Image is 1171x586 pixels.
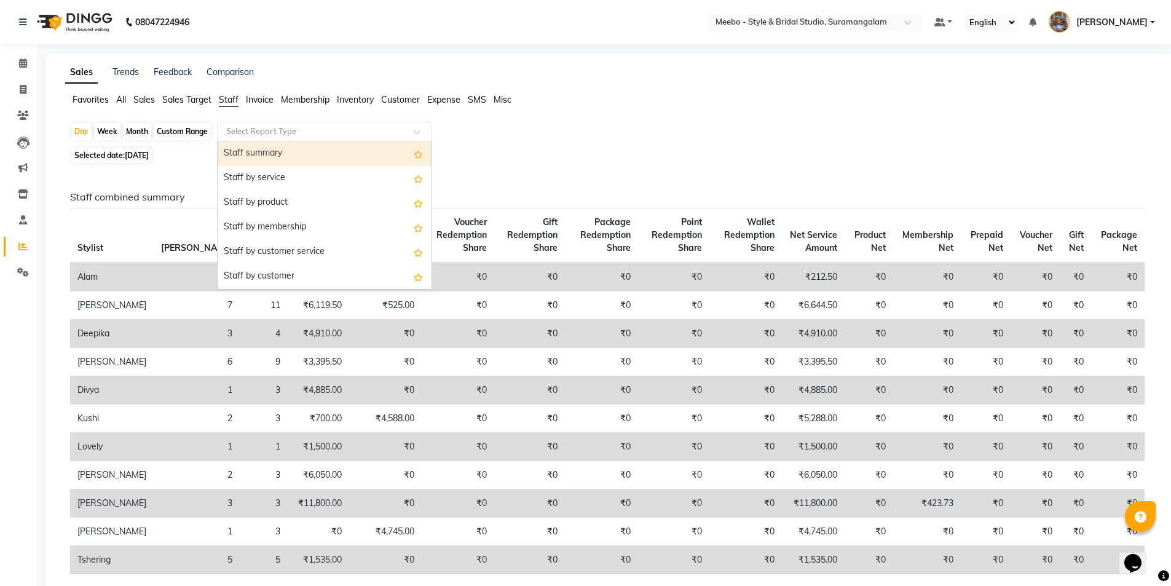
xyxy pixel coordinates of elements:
[652,216,702,253] span: Point Redemption Share
[70,376,154,405] td: Divya
[494,405,565,433] td: ₹0
[1011,263,1060,291] td: ₹0
[494,291,565,320] td: ₹0
[240,461,288,489] td: 3
[436,216,487,253] span: Voucher Redemption Share
[1091,433,1145,461] td: ₹0
[1091,348,1145,376] td: ₹0
[77,242,103,253] span: Stylist
[845,263,893,291] td: ₹0
[893,433,961,461] td: ₹0
[1076,16,1148,29] span: [PERSON_NAME]
[709,291,781,320] td: ₹0
[422,320,494,348] td: ₹0
[1119,537,1159,574] iframe: chat widget
[1049,11,1070,33] img: Vigneshwaran Kumaresan
[381,94,420,105] span: Customer
[218,191,432,215] div: Staff by product
[218,141,432,166] div: Staff summary
[1060,489,1091,518] td: ₹0
[240,405,288,433] td: 3
[1011,348,1060,376] td: ₹0
[240,518,288,546] td: 3
[790,229,837,253] span: Net Service Amount
[288,405,349,433] td: ₹700.00
[31,5,116,39] img: logo
[154,291,240,320] td: 7
[288,489,349,518] td: ₹11,800.00
[565,546,638,574] td: ₹0
[782,291,845,320] td: ₹6,644.50
[1011,376,1060,405] td: ₹0
[1060,320,1091,348] td: ₹0
[565,518,638,546] td: ₹0
[961,489,1010,518] td: ₹0
[565,461,638,489] td: ₹0
[288,433,349,461] td: ₹1,500.00
[422,489,494,518] td: ₹0
[70,191,1145,203] h6: Staff combined summary
[961,405,1010,433] td: ₹0
[154,489,240,518] td: 3
[288,546,349,574] td: ₹1,535.00
[961,291,1010,320] td: ₹0
[1060,461,1091,489] td: ₹0
[494,461,565,489] td: ₹0
[961,263,1010,291] td: ₹0
[1011,320,1060,348] td: ₹0
[961,546,1010,574] td: ₹0
[845,320,893,348] td: ₹0
[1060,376,1091,405] td: ₹0
[123,123,151,140] div: Month
[349,348,422,376] td: ₹0
[288,348,349,376] td: ₹3,395.50
[893,376,961,405] td: ₹0
[961,433,1010,461] td: ₹0
[638,376,709,405] td: ₹0
[70,546,154,574] td: Tshering
[218,240,432,264] div: Staff by customer service
[154,461,240,489] td: 2
[240,433,288,461] td: 1
[116,94,126,105] span: All
[961,376,1010,405] td: ₹0
[337,94,374,105] span: Inventory
[349,376,422,405] td: ₹0
[1069,229,1084,253] span: Gift Net
[65,61,98,84] a: Sales
[1060,405,1091,433] td: ₹0
[1091,489,1145,518] td: ₹0
[494,94,511,105] span: Misc
[845,376,893,405] td: ₹0
[240,376,288,405] td: 3
[422,376,494,405] td: ₹0
[288,291,349,320] td: ₹6,119.50
[1060,546,1091,574] td: ₹0
[414,269,423,284] span: Add this report to Favorites List
[422,518,494,546] td: ₹0
[154,348,240,376] td: 6
[1020,229,1052,253] span: Voucher Net
[724,216,775,253] span: Wallet Redemption Share
[207,66,254,77] a: Comparison
[1091,461,1145,489] td: ₹0
[494,376,565,405] td: ₹0
[782,461,845,489] td: ₹6,050.00
[845,433,893,461] td: ₹0
[414,245,423,259] span: Add this report to Favorites List
[70,433,154,461] td: Lovely
[70,263,154,291] td: Alam
[565,405,638,433] td: ₹0
[1011,405,1060,433] td: ₹0
[422,433,494,461] td: ₹0
[565,376,638,405] td: ₹0
[281,94,329,105] span: Membership
[638,405,709,433] td: ₹0
[507,216,558,253] span: Gift Redemption Share
[845,518,893,546] td: ₹0
[135,5,189,39] b: 08047224946
[565,489,638,518] td: ₹0
[845,405,893,433] td: ₹0
[70,348,154,376] td: [PERSON_NAME]
[422,348,494,376] td: ₹0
